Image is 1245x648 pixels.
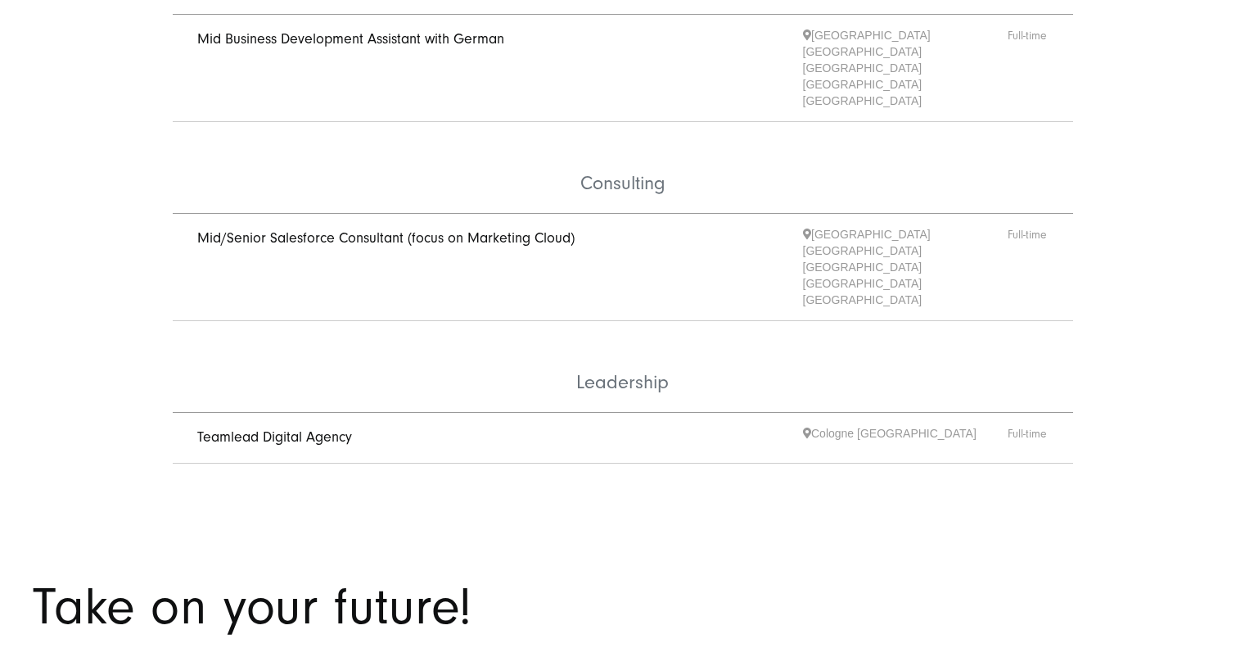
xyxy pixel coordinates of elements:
a: Mid Business Development Assistant with German [197,30,504,48]
span: Cologne [GEOGRAPHIC_DATA] [803,425,1008,451]
h1: Take on your future! [33,582,614,632]
li: Consulting [173,122,1073,214]
span: Full-time [1008,27,1049,109]
span: Full-time [1008,425,1049,451]
span: [GEOGRAPHIC_DATA] [GEOGRAPHIC_DATA] [GEOGRAPHIC_DATA] [GEOGRAPHIC_DATA] [GEOGRAPHIC_DATA] [803,226,1008,308]
a: Teamlead Digital Agency [197,428,352,446]
a: Mid/Senior Salesforce Consultant (focus on Marketing Cloud) [197,229,575,247]
span: [GEOGRAPHIC_DATA] [GEOGRAPHIC_DATA] [GEOGRAPHIC_DATA] [GEOGRAPHIC_DATA] [GEOGRAPHIC_DATA] [803,27,1008,109]
span: Full-time [1008,226,1049,308]
li: Leadership [173,321,1073,413]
